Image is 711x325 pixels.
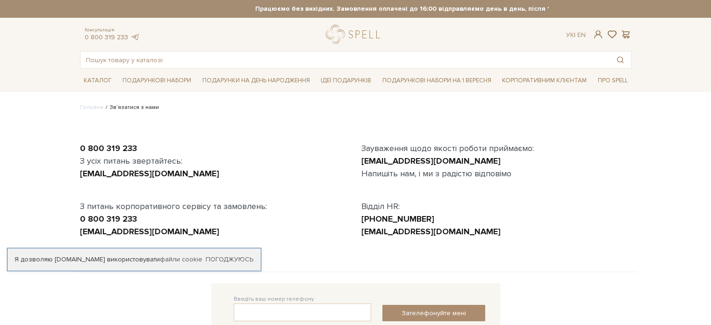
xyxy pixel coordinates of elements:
[356,142,637,238] div: Зауваження щодо якості роботи приймаємо: Напишіть нам, і ми з радістю відповімо Відділ HR:
[80,104,103,111] a: Головна
[317,73,375,88] span: Ідеї подарунків
[234,295,314,303] label: Введіть ваш номер телефону
[85,27,140,33] span: Консультація:
[74,142,356,238] div: З усіх питань звертайтесь: З питань корпоративного сервісу та замовлень:
[80,226,219,237] a: [EMAIL_ADDRESS][DOMAIN_NAME]
[199,73,314,88] span: Подарунки на День народження
[80,51,610,68] input: Пошук товару у каталозі
[80,143,137,153] a: 0 800 319 233
[85,33,128,41] a: 0 800 319 233
[382,305,485,321] button: Зателефонуйте мені
[119,73,195,88] span: Подарункові набори
[326,25,384,44] a: logo
[7,255,261,264] div: Я дозволяю [DOMAIN_NAME] використовувати
[574,31,575,39] span: |
[498,72,590,88] a: Корпоративним клієнтам
[566,31,586,39] div: Ук
[610,51,631,68] button: Пошук товару у каталозі
[80,168,219,179] a: [EMAIL_ADDRESS][DOMAIN_NAME]
[379,72,495,88] a: Подарункові набори на 1 Вересня
[80,214,137,224] a: 0 800 319 233
[361,156,501,166] a: [EMAIL_ADDRESS][DOMAIN_NAME]
[577,31,586,39] a: En
[160,255,202,263] a: файли cookie
[594,73,632,88] span: Про Spell
[80,73,115,88] span: Каталог
[206,255,253,264] a: Погоджуюсь
[130,33,140,41] a: telegram
[103,103,159,112] li: Зв’язатися з нами
[361,226,501,237] a: [EMAIL_ADDRESS][DOMAIN_NAME]
[361,214,434,224] a: [PHONE_NUMBER]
